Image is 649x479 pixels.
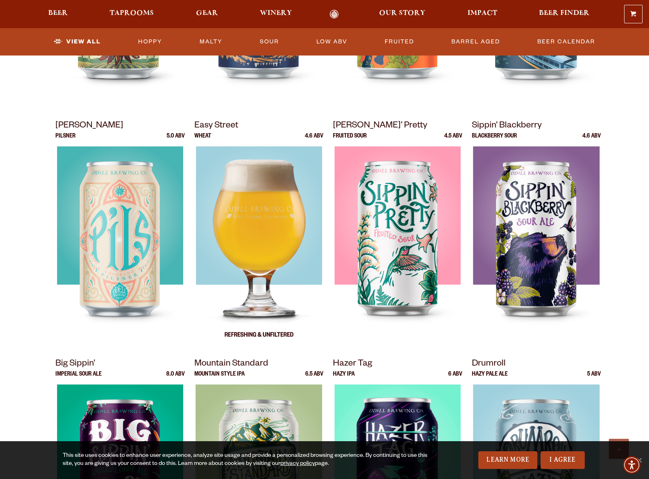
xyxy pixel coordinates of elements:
[333,357,462,372] p: Hazer Tag
[623,456,641,474] div: Accessibility Menu
[467,10,497,16] span: Impact
[448,33,503,51] a: Barrel Aged
[63,452,428,468] div: This site uses cookies to enhance user experience, analyze site usage and provide a personalized ...
[57,146,183,347] img: Odell Pils
[280,461,315,467] a: privacy policy
[194,357,324,372] p: Mountain Standard
[48,10,68,16] span: Beer
[313,33,351,51] a: Low ABV
[257,33,282,51] a: Sour
[194,134,211,146] p: Wheat
[55,357,185,372] p: Big Sippin’
[55,119,185,134] p: [PERSON_NAME]
[472,372,508,384] p: Hazy Pale Ale
[333,134,367,146] p: Fruited Sour
[166,372,185,384] p: 8.0 ABV
[382,33,417,51] a: Fruited
[462,10,502,19] a: Impact
[196,146,322,347] img: Easy Street
[333,119,462,134] p: [PERSON_NAME]’ Pretty
[55,134,76,146] p: Pilsner
[55,372,102,384] p: Imperial Sour Ale
[335,146,461,347] img: Sippin’ Pretty
[194,372,245,384] p: Mountain Style IPA
[478,451,537,469] a: Learn More
[609,439,629,459] a: Scroll to top
[51,33,104,51] a: View All
[472,357,601,372] p: Drumroll
[319,10,349,19] a: Odell Home
[305,372,323,384] p: 6.5 ABV
[473,146,599,347] img: Sippin’ Blackberry
[333,372,355,384] p: Hazy IPA
[43,10,73,19] a: Beer
[374,10,431,19] a: Our Story
[539,10,590,16] span: Beer Finder
[110,10,154,16] span: Taprooms
[472,119,601,134] p: Sippin’ Blackberry
[587,372,601,384] p: 5 ABV
[534,10,595,19] a: Beer Finder
[260,10,292,16] span: Winery
[379,10,425,16] span: Our Story
[333,119,462,347] a: [PERSON_NAME]’ Pretty Fruited Sour 4.5 ABV Sippin’ Pretty Sippin’ Pretty
[196,10,218,16] span: Gear
[135,33,165,51] a: Hoppy
[582,134,601,146] p: 4.6 ABV
[305,134,323,146] p: 4.6 ABV
[472,134,517,146] p: Blackberry Sour
[104,10,159,19] a: Taprooms
[444,134,462,146] p: 4.5 ABV
[255,10,297,19] a: Winery
[472,119,601,347] a: Sippin’ Blackberry Blackberry Sour 4.6 ABV Sippin’ Blackberry Sippin’ Blackberry
[534,33,598,51] a: Beer Calendar
[167,134,185,146] p: 5.0 ABV
[448,372,462,384] p: 6 ABV
[194,119,324,347] a: Easy Street Wheat 4.6 ABV Easy Street Easy Street
[194,119,324,134] p: Easy Street
[191,10,223,19] a: Gear
[541,451,585,469] a: I Agree
[196,33,226,51] a: Malty
[55,119,185,347] a: [PERSON_NAME] Pilsner 5.0 ABV Odell Pils Odell Pils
